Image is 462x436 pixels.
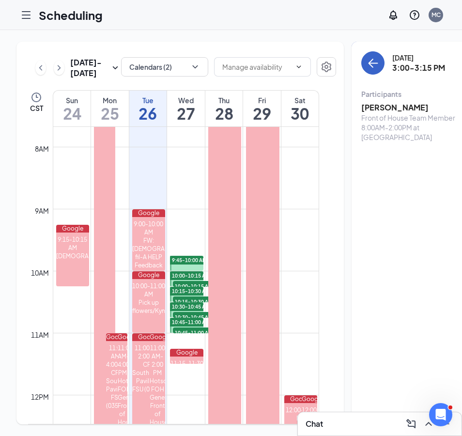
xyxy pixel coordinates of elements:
[284,395,317,403] div: Google
[243,105,281,122] h1: 29
[423,418,434,430] svg: ChevronUp
[70,57,109,78] h3: [DATE] - [DATE]
[317,57,336,77] button: Settings
[172,303,210,310] span: 10:30-10:45 AM
[173,281,221,291] span: 10:00-10:15 AM
[129,95,167,105] div: Tue
[173,327,221,337] span: 10:45-11:00 AM
[33,205,51,216] div: 9am
[53,95,91,105] div: Sun
[321,61,332,73] svg: Settings
[431,11,441,19] div: MC
[56,252,90,260] div: [DEMOGRAPHIC_DATA]
[132,236,166,278] div: FW: [DEMOGRAPHIC_DATA]-fil-A HELP Feedback Session
[106,344,127,369] div: 11:00 AM-4:00 PM
[118,344,127,377] div: 11:00 AM-4:00 PM
[387,9,399,21] svg: Notifications
[91,91,129,126] a: August 25, 2025
[295,63,303,71] svg: ChevronDown
[54,62,64,74] svg: ChevronRight
[56,235,90,252] div: 9:15-10:15 AM
[172,257,207,264] span: 9:45-10:00 AM
[429,403,452,426] iframe: Intercom live chat
[54,61,64,75] button: ChevronRight
[173,296,221,306] span: 10:15-10:30 AM
[392,53,445,62] div: [DATE]
[281,91,319,126] a: August 30, 2025
[129,91,167,126] a: August 26, 2025
[284,406,317,422] div: 12:00-8:00 PM
[421,416,436,432] button: ChevronUp
[172,272,210,279] span: 10:00-10:15 AM
[118,333,127,341] div: Google
[121,57,208,77] button: Calendars (2)ChevronDown
[281,105,319,122] h1: 30
[132,360,166,393] div: CFA SouthPointe Pavilions FSU (03500)
[392,62,445,73] h3: 3:00-3:15 PM
[205,95,243,105] div: Thu
[172,319,210,326] span: 10:45-11:00 AM
[132,333,166,341] div: Google
[20,9,32,21] svg: Hamburger
[91,95,129,105] div: Mon
[150,344,165,377] div: 11:00 AM-2:00 PM
[150,377,165,426] div: Hotschedules: FOH General Front of House
[132,282,166,298] div: 10:00-11:00 AM
[35,61,46,75] button: ChevronLeft
[170,359,203,376] div: 11:15-11:30 AM
[205,105,243,122] h1: 28
[367,57,379,69] svg: ArrowLeft
[173,312,221,322] span: 10:30-10:45 AM
[132,298,166,315] div: Pick up flowers/Kynz
[167,105,205,122] h1: 27
[243,91,281,126] a: August 29, 2025
[403,416,419,432] button: ComposeMessage
[29,391,51,402] div: 12pm
[132,209,166,217] div: Google
[170,349,203,357] div: Google
[132,271,166,279] div: Google
[150,333,165,341] div: Google
[281,95,319,105] div: Sat
[222,62,291,72] input: Manage availability
[31,92,42,103] svg: Clock
[118,377,127,426] div: Hotschedules: FOH General Front of House
[132,344,166,360] div: 11:00 AM-2:00 PM
[129,105,167,122] h1: 26
[205,91,243,126] a: August 28, 2025
[39,7,103,23] h1: Scheduling
[29,329,51,340] div: 11am
[53,105,91,122] h1: 24
[167,91,205,126] a: August 27, 2025
[30,103,43,113] span: CST
[91,105,129,122] h1: 25
[36,62,46,74] svg: ChevronLeft
[56,225,90,233] div: Google
[409,9,420,21] svg: QuestionInfo
[190,62,200,72] svg: ChevronDown
[53,91,91,126] a: August 24, 2025
[172,288,210,295] span: 10:15-10:30 AM
[132,220,166,236] div: 9:00-10:00 AM
[243,95,281,105] div: Fri
[361,51,385,75] button: back-button
[33,143,51,154] div: 8am
[29,267,51,278] div: 10am
[317,57,336,78] a: Settings
[306,419,323,429] h3: Chat
[106,369,127,410] div: CFA SouthPointe Pavilions FSU (03500)
[302,406,317,431] div: 12:00-8:00 PM
[106,333,127,341] div: Google
[167,95,205,105] div: Wed
[109,62,121,74] svg: SmallChevronDown
[302,395,317,403] div: Google
[405,418,417,430] svg: ComposeMessage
